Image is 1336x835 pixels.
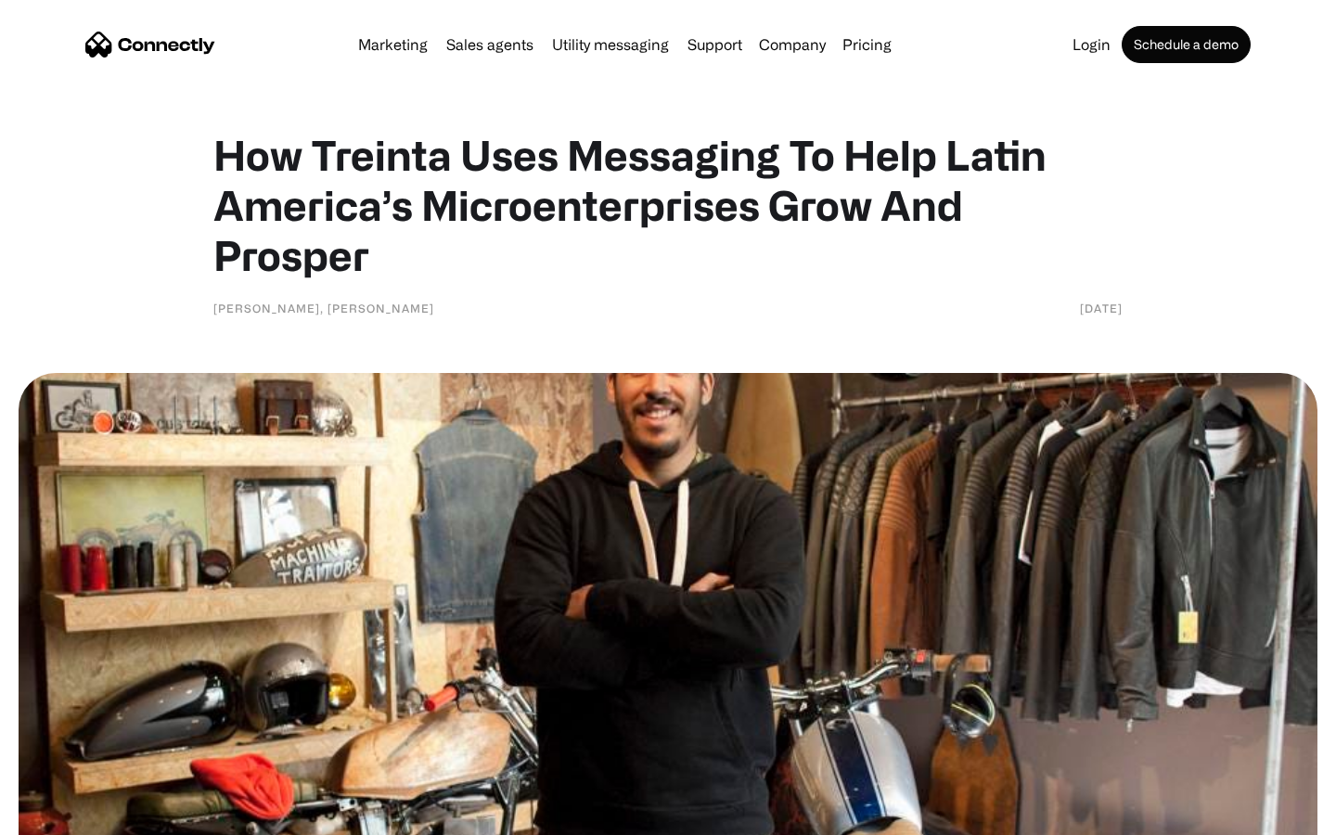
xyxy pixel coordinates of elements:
a: Pricing [835,37,899,52]
a: Schedule a demo [1122,26,1251,63]
a: Sales agents [439,37,541,52]
a: Utility messaging [545,37,676,52]
div: Company [759,32,826,58]
a: Login [1065,37,1118,52]
a: Marketing [351,37,435,52]
aside: Language selected: English [19,803,111,829]
div: [DATE] [1080,299,1123,317]
a: Support [680,37,750,52]
div: [PERSON_NAME], [PERSON_NAME] [213,299,434,317]
ul: Language list [37,803,111,829]
h1: How Treinta Uses Messaging To Help Latin America’s Microenterprises Grow And Prosper [213,130,1123,280]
